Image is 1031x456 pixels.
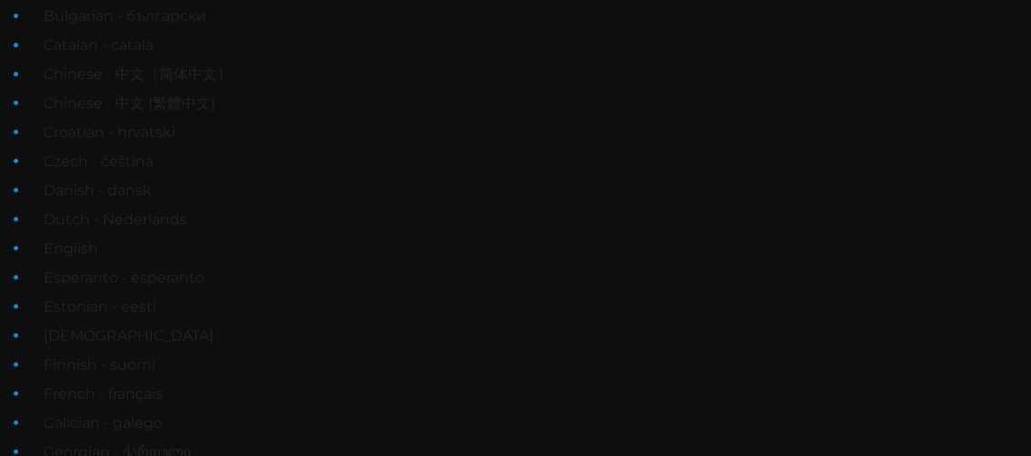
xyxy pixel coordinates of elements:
a: Chinese - 中文（简体中文） [29,60,1031,89]
a: Catalan - català [29,31,1031,60]
a: Finnish - suomi [29,351,1031,380]
a: Croatian - hrvatski [29,118,1031,147]
a: Dutch - Nederlands [29,205,1031,234]
a: Czech - čeština [29,147,1031,176]
a: Esperanto - esperanto [29,263,1031,292]
a: English [29,234,1031,263]
a: French - français [29,380,1031,409]
a: Chinese - 中文 (繁體中文) [29,89,1031,118]
a: Galician - galego [29,409,1031,438]
a: Bulgarian - български [29,2,1031,31]
a: Danish - dansk [29,176,1031,205]
a: Estonian - eesti [29,292,1031,322]
a: [DEMOGRAPHIC_DATA] [29,322,1031,351]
